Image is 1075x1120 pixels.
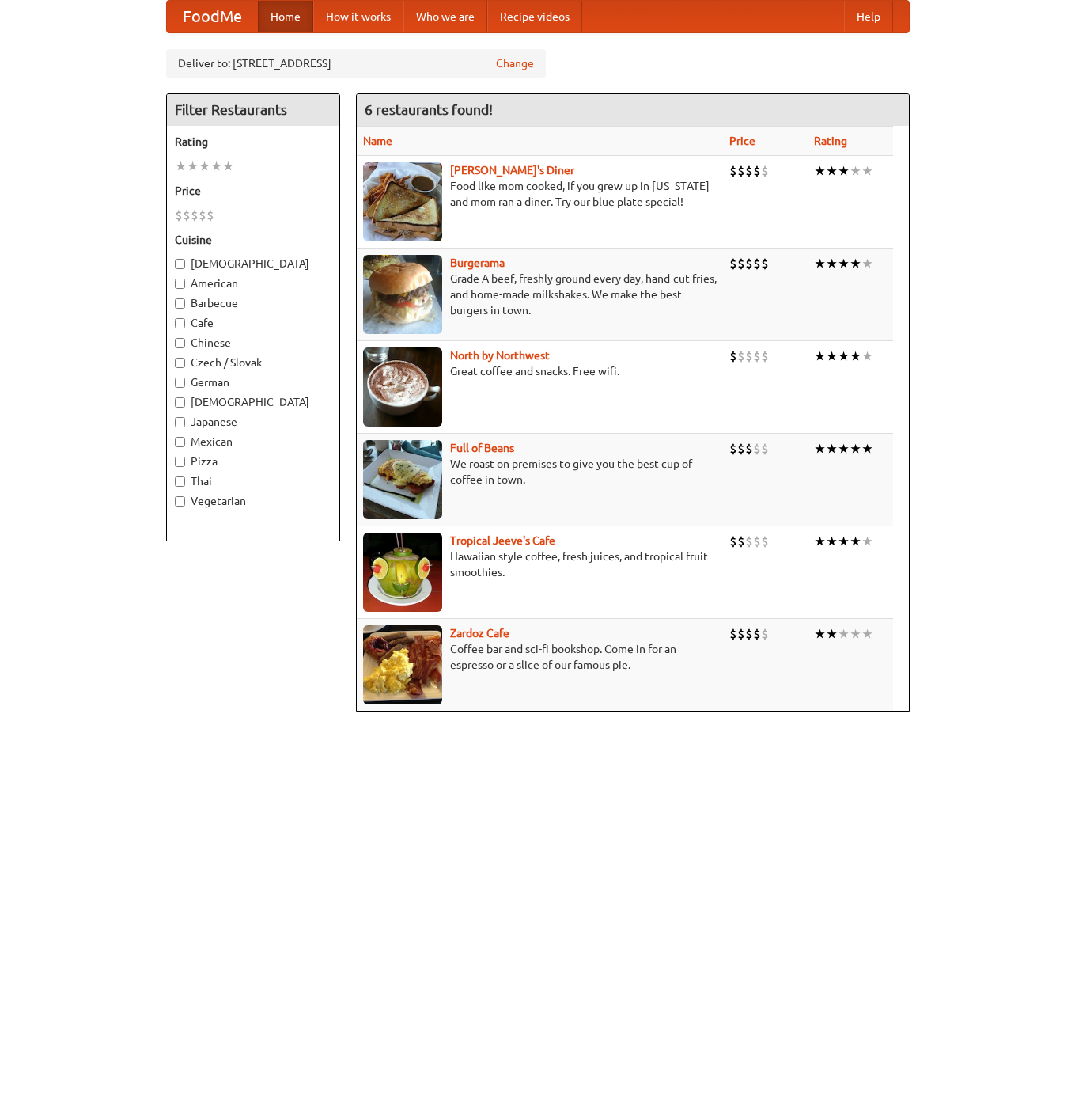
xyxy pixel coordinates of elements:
[175,496,185,507] input: Vegetarian
[450,627,509,640] a: Zardoz Cafe
[838,533,850,550] li: ★
[363,440,442,519] img: beans.jpg
[363,162,442,241] img: sallys.jpg
[761,255,769,272] li: $
[729,135,755,147] a: Price
[826,440,838,457] li: ★
[167,94,339,126] h4: Filter Restaurants
[761,440,769,457] li: $
[850,162,861,180] li: ★
[729,533,737,550] li: $
[175,378,185,388] input: German
[826,162,838,180] li: ★
[363,347,442,427] img: north.jpg
[199,207,206,224] li: $
[814,347,826,365] li: ★
[363,533,442,612] img: jeeves.jpg
[187,158,199,175] li: ★
[850,255,861,272] li: ★
[737,347,745,365] li: $
[167,1,258,32] a: FoodMe
[222,158,234,175] li: ★
[861,440,873,457] li: ★
[175,232,331,248] h5: Cuisine
[745,162,753,180] li: $
[496,55,534,71] a: Change
[175,476,185,487] input: Thai
[363,178,717,210] p: Food like mom cooked, if you grew up in [US_STATE] and mom ran a diner. Try our blue plate special!
[737,162,745,180] li: $
[753,162,761,180] li: $
[729,162,737,180] li: $
[745,255,753,272] li: $
[861,347,873,365] li: ★
[363,135,392,147] a: Name
[199,158,210,175] li: ★
[737,440,745,457] li: $
[363,255,442,334] img: burgerama.jpg
[826,347,838,365] li: ★
[753,255,761,272] li: $
[175,256,331,271] label: [DEMOGRAPHIC_DATA]
[175,298,185,309] input: Barbecue
[861,162,873,180] li: ★
[175,417,185,427] input: Japanese
[175,397,185,408] input: [DEMOGRAPHIC_DATA]
[814,440,826,457] li: ★
[838,440,850,457] li: ★
[814,162,826,180] li: ★
[850,347,861,365] li: ★
[365,102,493,117] ng-pluralize: 6 restaurants found!
[191,207,199,224] li: $
[175,318,185,328] input: Cafe
[363,456,717,488] p: We roast on premises to give you the best cup of coffee in town.
[838,347,850,365] li: ★
[175,394,331,410] label: [DEMOGRAPHIC_DATA]
[450,164,574,177] a: [PERSON_NAME]'s Diner
[403,1,487,32] a: Who we are
[450,442,514,454] a: Full of Beans
[363,363,717,379] p: Great coffee and snacks. Free wifi.
[753,440,761,457] li: $
[183,207,191,224] li: $
[729,255,737,272] li: $
[175,374,331,390] label: German
[814,533,826,550] li: ★
[729,625,737,643] li: $
[861,625,873,643] li: ★
[729,347,737,365] li: $
[745,347,753,365] li: $
[850,440,861,457] li: ★
[761,162,769,180] li: $
[838,255,850,272] li: ★
[313,1,403,32] a: How it works
[761,625,769,643] li: $
[175,457,185,467] input: Pizza
[753,347,761,365] li: $
[175,335,331,351] label: Chinese
[487,1,582,32] a: Recipe videos
[166,49,546,78] div: Deliver to: [STREET_ADDRESS]
[450,256,505,269] a: Burgerama
[175,295,331,311] label: Barbecue
[861,255,873,272] li: ★
[175,134,331,150] h5: Rating
[814,135,847,147] a: Rating
[745,533,753,550] li: $
[175,355,331,370] label: Czech / Slovak
[745,440,753,457] li: $
[753,533,761,550] li: $
[175,207,183,224] li: $
[210,158,222,175] li: ★
[175,454,331,469] label: Pizza
[450,534,555,547] a: Tropical Jeeve's Cafe
[175,493,331,509] label: Vegetarian
[175,315,331,331] label: Cafe
[450,349,550,362] a: North by Northwest
[814,625,826,643] li: ★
